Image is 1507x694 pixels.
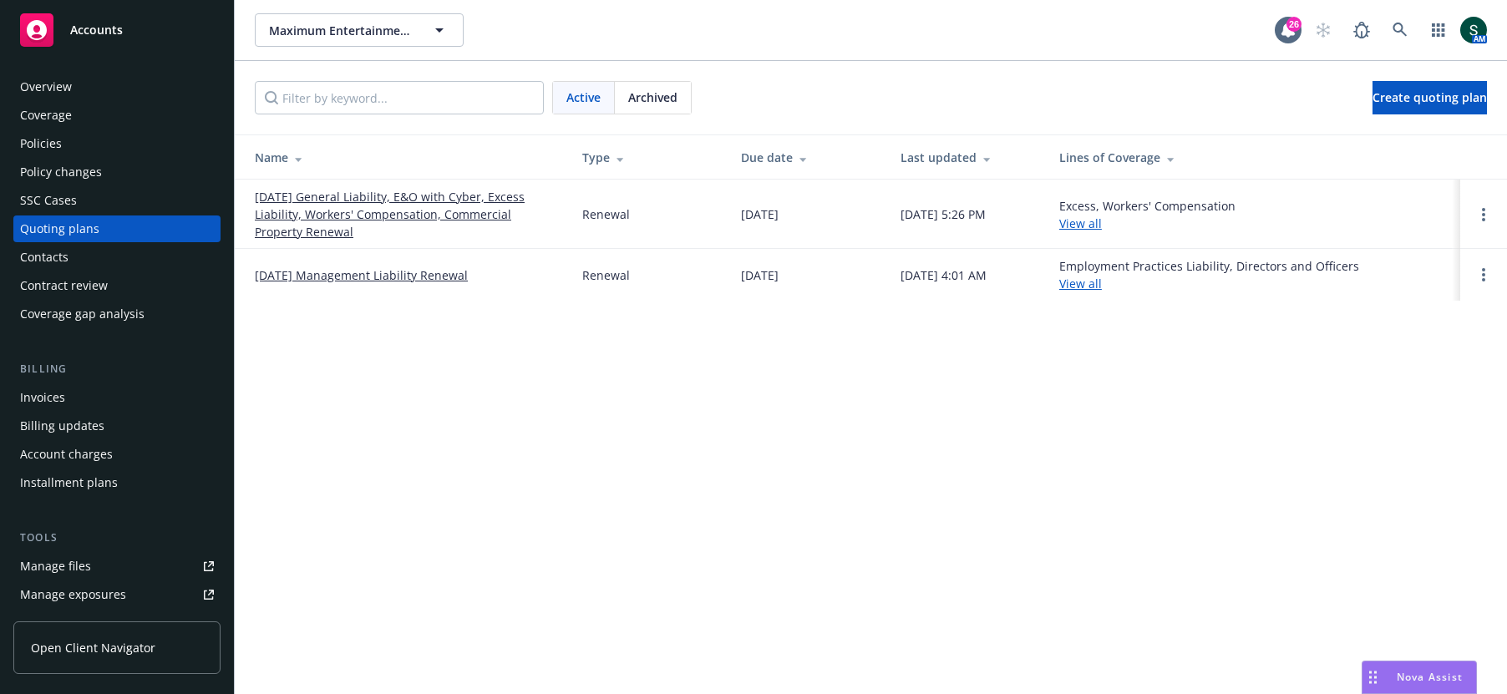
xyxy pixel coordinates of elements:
[20,301,145,327] div: Coverage gap analysis
[1422,13,1455,47] a: Switch app
[20,469,118,496] div: Installment plans
[901,205,986,223] div: [DATE] 5:26 PM
[13,215,221,242] a: Quoting plans
[1474,265,1494,285] a: Open options
[901,266,987,284] div: [DATE] 4:01 AM
[1362,661,1383,693] div: Drag to move
[31,639,155,656] span: Open Client Navigator
[20,384,65,411] div: Invoices
[13,102,221,129] a: Coverage
[582,266,630,284] div: Renewal
[1474,205,1494,225] a: Open options
[1373,81,1487,114] a: Create quoting plan
[741,205,779,223] div: [DATE]
[1307,13,1340,47] a: Start snowing
[255,13,464,47] button: Maximum Entertainment, LLC
[1059,197,1236,232] div: Excess, Workers' Compensation
[13,581,221,608] a: Manage exposures
[582,205,630,223] div: Renewal
[1383,13,1417,47] a: Search
[1059,149,1447,166] div: Lines of Coverage
[20,102,72,129] div: Coverage
[20,159,102,185] div: Policy changes
[1345,13,1378,47] a: Report a Bug
[741,149,873,166] div: Due date
[13,529,221,546] div: Tools
[1059,215,1102,231] a: View all
[1059,257,1359,292] div: Employment Practices Liability, Directors and Officers
[1286,17,1301,32] div: 26
[13,130,221,157] a: Policies
[20,413,104,439] div: Billing updates
[13,384,221,411] a: Invoices
[255,149,556,166] div: Name
[20,553,91,580] div: Manage files
[13,244,221,271] a: Contacts
[13,301,221,327] a: Coverage gap analysis
[901,149,1033,166] div: Last updated
[255,266,468,284] a: [DATE] Management Liability Renewal
[255,81,544,114] input: Filter by keyword...
[1373,89,1487,105] span: Create quoting plan
[20,441,113,468] div: Account charges
[628,89,677,106] span: Archived
[70,23,123,37] span: Accounts
[13,361,221,377] div: Billing
[582,149,714,166] div: Type
[566,89,601,106] span: Active
[20,581,126,608] div: Manage exposures
[13,159,221,185] a: Policy changes
[1362,661,1477,694] button: Nova Assist
[20,272,108,299] div: Contract review
[20,244,68,271] div: Contacts
[13,413,221,439] a: Billing updates
[20,187,77,214] div: SSC Cases
[13,553,221,580] a: Manage files
[13,7,221,53] a: Accounts
[1059,276,1102,291] a: View all
[13,187,221,214] a: SSC Cases
[20,215,99,242] div: Quoting plans
[20,130,62,157] div: Policies
[255,188,556,241] a: [DATE] General Liability, E&O with Cyber, Excess Liability, Workers' Compensation, Commercial Pro...
[13,272,221,299] a: Contract review
[20,73,72,100] div: Overview
[13,469,221,496] a: Installment plans
[1397,670,1463,684] span: Nova Assist
[269,22,414,39] span: Maximum Entertainment, LLC
[1460,17,1487,43] img: photo
[13,441,221,468] a: Account charges
[741,266,779,284] div: [DATE]
[13,73,221,100] a: Overview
